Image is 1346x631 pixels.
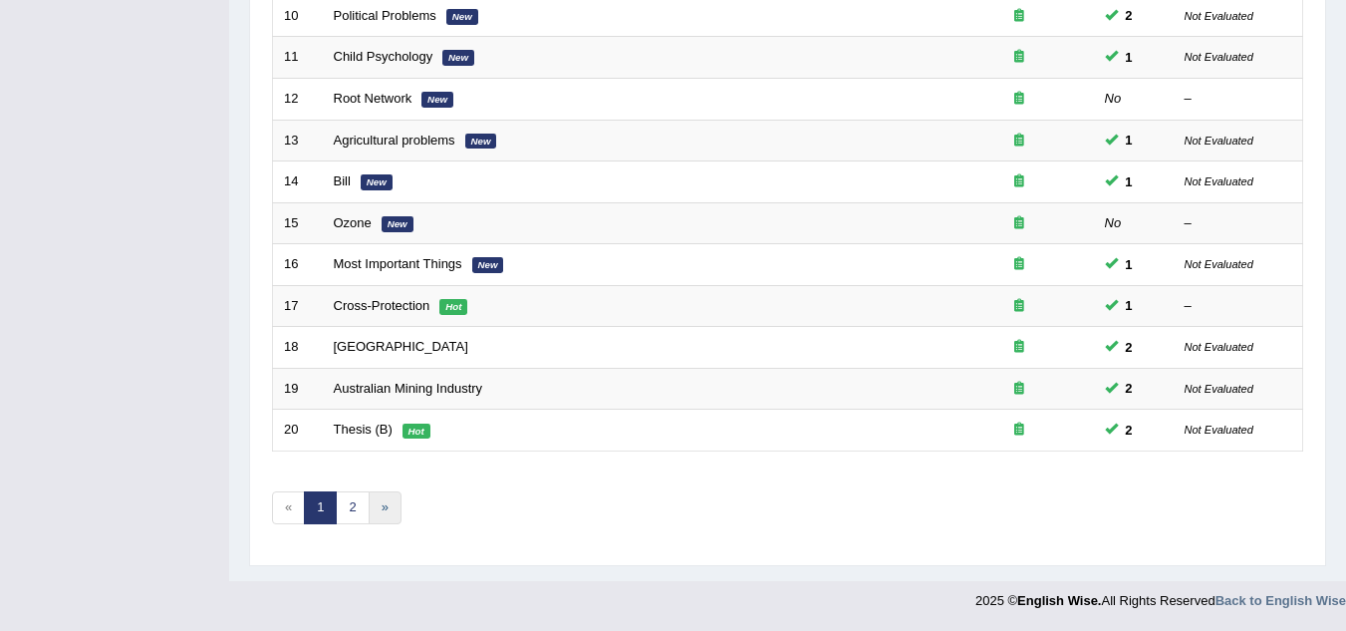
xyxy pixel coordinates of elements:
div: – [1185,297,1292,316]
span: You can still take this question [1118,378,1141,399]
span: You can still take this question [1118,254,1141,275]
a: » [369,491,402,524]
a: Ozone [334,215,372,230]
small: Not Evaluated [1185,258,1253,270]
a: 2 [336,491,369,524]
div: Exam occurring question [955,48,1083,67]
small: Not Evaluated [1185,135,1253,147]
a: Bill [334,173,351,188]
td: 16 [273,244,323,286]
div: Exam occurring question [955,214,1083,233]
span: You can still take this question [1118,5,1141,26]
span: « [272,491,305,524]
div: Exam occurring question [955,132,1083,151]
small: Not Evaluated [1185,383,1253,395]
td: 14 [273,161,323,203]
div: Exam occurring question [955,7,1083,26]
td: 18 [273,327,323,369]
span: You can still take this question [1118,47,1141,68]
div: Exam occurring question [955,255,1083,274]
td: 11 [273,37,323,79]
div: – [1185,214,1292,233]
a: [GEOGRAPHIC_DATA] [334,339,468,354]
em: New [465,134,497,150]
span: You can still take this question [1118,420,1141,441]
em: Hot [403,424,430,440]
a: Australian Mining Industry [334,381,483,396]
em: New [361,174,393,190]
td: 12 [273,78,323,120]
small: Not Evaluated [1185,424,1253,436]
a: Child Psychology [334,49,433,64]
span: You can still take this question [1118,171,1141,192]
td: 15 [273,202,323,244]
span: You can still take this question [1118,295,1141,316]
a: Back to English Wise [1215,593,1346,608]
div: Exam occurring question [955,380,1083,399]
div: Exam occurring question [955,338,1083,357]
em: New [421,92,453,108]
em: New [472,257,504,273]
div: 2025 © All Rights Reserved [975,581,1346,610]
em: New [382,216,413,232]
a: Thesis (B) [334,422,393,437]
div: Exam occurring question [955,90,1083,109]
a: 1 [304,491,337,524]
td: 17 [273,285,323,327]
a: Most Important Things [334,256,462,271]
div: Exam occurring question [955,172,1083,191]
a: Political Problems [334,8,436,23]
div: Exam occurring question [955,297,1083,316]
em: Hot [439,299,467,315]
small: Not Evaluated [1185,51,1253,63]
td: 13 [273,120,323,161]
em: New [442,50,474,66]
td: 19 [273,368,323,410]
td: 20 [273,410,323,452]
span: You can still take this question [1118,130,1141,151]
small: Not Evaluated [1185,10,1253,22]
em: No [1105,215,1122,230]
a: Cross-Protection [334,298,430,313]
small: Not Evaluated [1185,341,1253,353]
em: No [1105,91,1122,106]
div: – [1185,90,1292,109]
div: Exam occurring question [955,421,1083,440]
strong: English Wise. [1017,593,1101,608]
em: New [446,9,478,25]
small: Not Evaluated [1185,175,1253,187]
a: Agricultural problems [334,133,455,148]
span: You can still take this question [1118,337,1141,358]
a: Root Network [334,91,412,106]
